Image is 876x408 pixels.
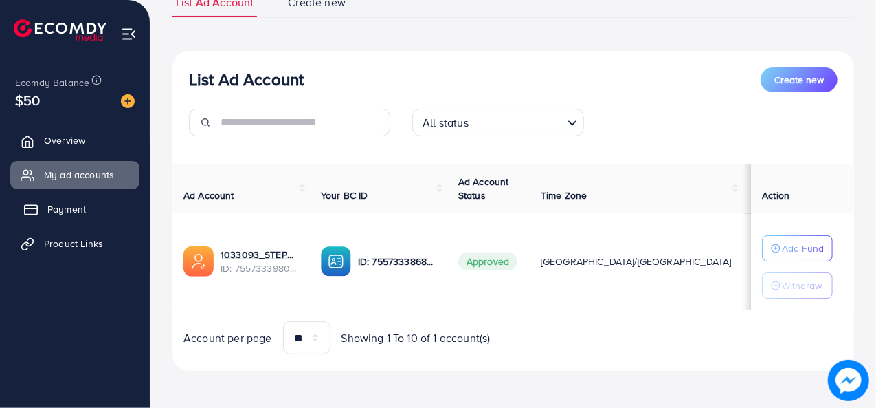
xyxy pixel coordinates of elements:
[412,109,584,136] div: Search for option
[830,362,867,399] img: image
[341,330,491,346] span: Showing 1 To 10 of 1 account(s)
[321,189,368,202] span: Your BC ID
[44,168,114,182] span: My ad accounts
[762,235,833,261] button: Add Fund
[358,253,436,270] p: ID: 7557333868135677968
[541,255,732,268] span: [GEOGRAPHIC_DATA]/[GEOGRAPHIC_DATA]
[15,90,40,110] span: $50
[762,272,833,299] button: Withdraw
[121,26,137,42] img: menu
[221,261,299,275] span: ID: 7557333980836544530
[183,330,272,346] span: Account per page
[44,237,103,250] span: Product Links
[782,277,822,294] p: Withdraw
[121,94,135,108] img: image
[10,195,139,223] a: Payment
[44,133,85,147] span: Overview
[15,76,89,89] span: Ecomdy Balance
[761,67,838,92] button: Create new
[10,127,139,154] a: Overview
[221,248,299,261] a: 1033093_STEPS RIGHT_1759579062065
[189,69,304,89] h3: List Ad Account
[458,175,509,202] span: Ad Account Status
[10,230,139,257] a: Product Links
[10,161,139,189] a: My ad accounts
[321,246,351,277] img: ic-ba-acc.ded83a64.svg
[47,202,86,216] span: Payment
[473,110,562,133] input: Search for option
[183,189,234,202] span: Ad Account
[183,246,214,277] img: ic-ads-acc.e4c84228.svg
[458,253,517,270] span: Approved
[14,19,106,41] img: logo
[782,240,824,257] p: Add Fund
[762,189,789,202] span: Action
[420,113,471,133] span: All status
[221,248,299,276] div: <span class='underline'>1033093_STEPS RIGHT_1759579062065</span></br>7557333980836544530
[774,73,824,87] span: Create new
[541,189,587,202] span: Time Zone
